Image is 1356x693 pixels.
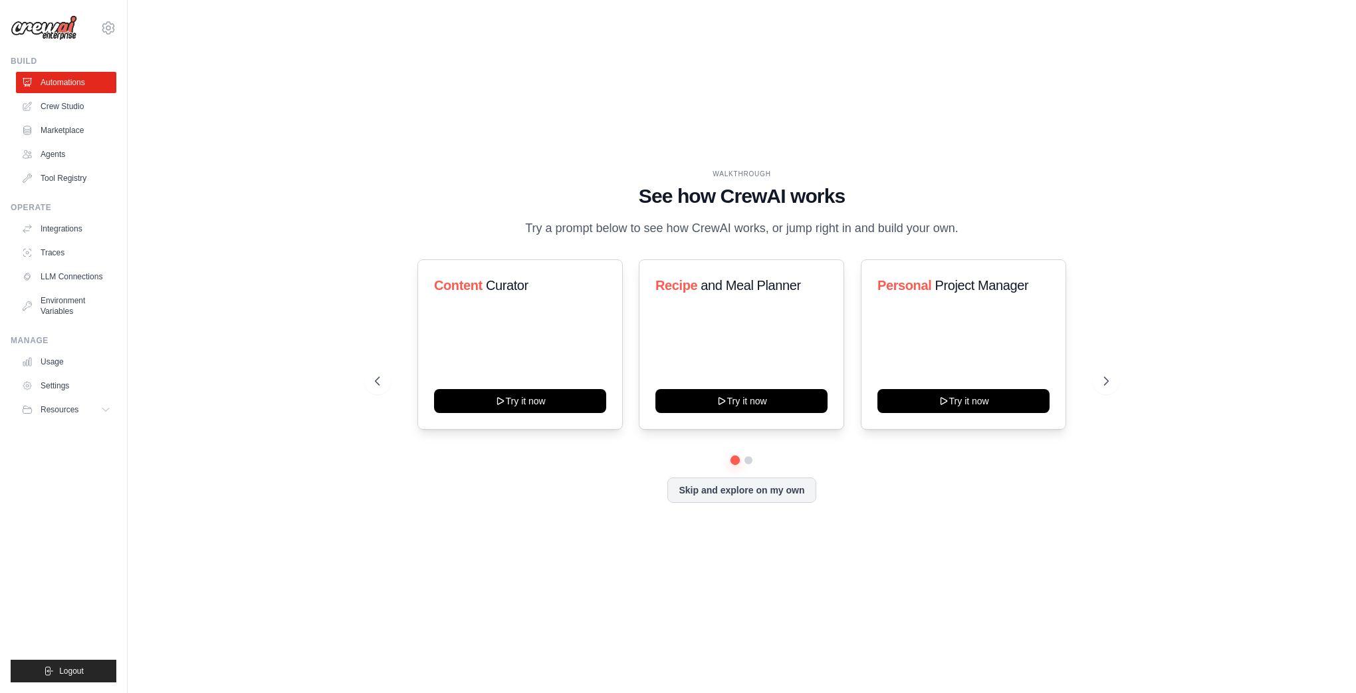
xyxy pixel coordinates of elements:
[486,278,528,293] span: Curator
[16,242,116,263] a: Traces
[16,168,116,189] a: Tool Registry
[16,399,116,420] button: Resources
[16,266,116,287] a: LLM Connections
[16,96,116,117] a: Crew Studio
[518,219,965,238] p: Try a prompt below to see how CrewAI works, or jump right in and build your own.
[655,278,697,293] span: Recipe
[16,351,116,372] a: Usage
[16,120,116,141] a: Marketplace
[877,389,1050,413] button: Try it now
[701,278,801,293] span: and Meal Planner
[16,375,116,396] a: Settings
[16,144,116,165] a: Agents
[667,478,816,503] button: Skip and explore on my own
[935,278,1028,293] span: Project Manager
[11,56,116,67] div: Build
[11,15,77,41] img: Logo
[655,389,828,413] button: Try it now
[375,169,1109,179] div: WALKTHROUGH
[41,404,78,415] span: Resources
[434,278,483,293] span: Content
[375,184,1109,208] h1: See how CrewAI works
[877,278,931,293] span: Personal
[16,72,116,93] a: Automations
[59,666,84,676] span: Logout
[11,335,116,346] div: Manage
[16,290,116,322] a: Environment Variables
[11,202,116,213] div: Operate
[16,218,116,239] a: Integrations
[11,660,116,682] button: Logout
[434,389,606,413] button: Try it now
